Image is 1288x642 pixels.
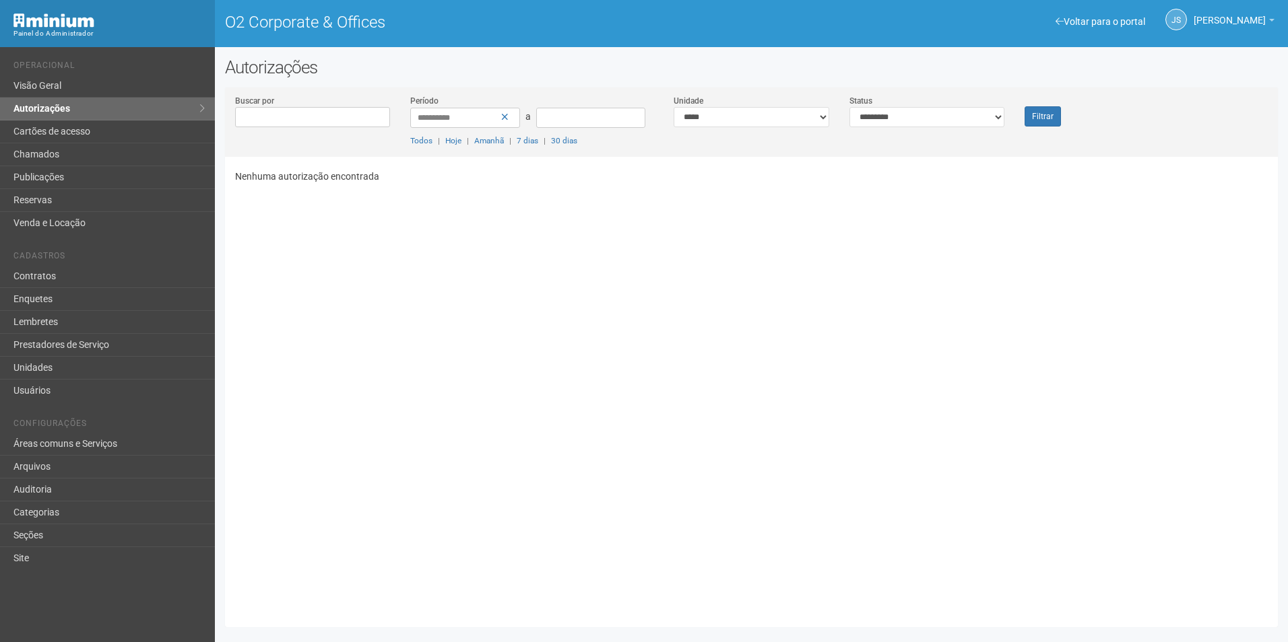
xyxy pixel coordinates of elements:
[1056,16,1145,27] a: Voltar para o portal
[674,95,703,107] label: Unidade
[410,136,432,145] a: Todos
[235,95,274,107] label: Buscar por
[551,136,577,145] a: 30 dias
[13,419,205,433] li: Configurações
[225,57,1278,77] h2: Autorizações
[438,136,440,145] span: |
[13,61,205,75] li: Operacional
[1194,17,1275,28] a: [PERSON_NAME]
[410,95,439,107] label: Período
[13,28,205,40] div: Painel do Administrador
[235,170,1268,182] p: Nenhuma autorização encontrada
[13,13,94,28] img: Minium
[509,136,511,145] span: |
[517,136,538,145] a: 7 dias
[13,251,205,265] li: Cadastros
[1194,2,1266,26] span: Jeferson Souza
[525,111,531,122] span: a
[474,136,504,145] a: Amanhã
[467,136,469,145] span: |
[445,136,461,145] a: Hoje
[225,13,742,31] h1: O2 Corporate & Offices
[1025,106,1061,127] button: Filtrar
[1165,9,1187,30] a: JS
[544,136,546,145] span: |
[849,95,872,107] label: Status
